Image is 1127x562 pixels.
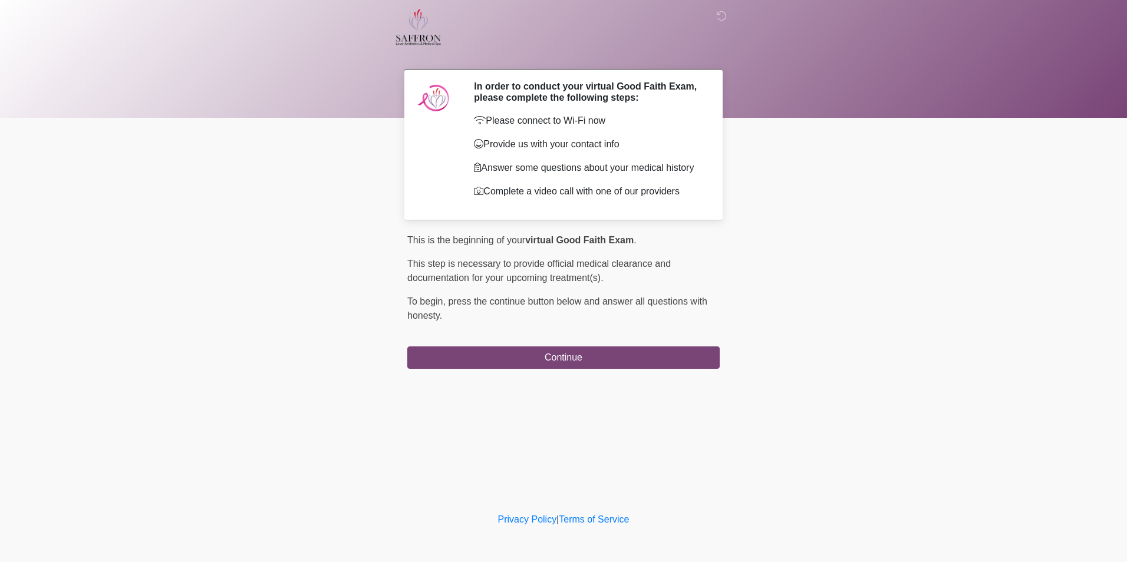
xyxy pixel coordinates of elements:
a: | [556,514,559,524]
p: Complete a video call with one of our providers [474,184,702,199]
p: Please connect to Wi-Fi now [474,114,702,128]
strong: virtual Good Faith Exam [525,235,634,245]
p: Answer some questions about your medical history [474,161,702,175]
img: Saffron Laser Aesthetics and Medical Spa Logo [396,9,441,45]
button: Continue [407,346,720,369]
span: press the continue button below and answer all questions with honesty. [407,296,707,320]
a: Privacy Policy [498,514,557,524]
span: This is the beginning of your [407,235,525,245]
a: Terms of Service [559,514,629,524]
img: Agent Avatar [416,81,452,116]
span: To begin, [407,296,448,306]
span: . [634,235,636,245]
p: Provide us with your contact info [474,137,702,151]
h2: In order to conduct your virtual Good Faith Exam, please complete the following steps: [474,81,702,103]
span: This step is necessary to provide official medical clearance and documentation for your upcoming ... [407,259,671,283]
